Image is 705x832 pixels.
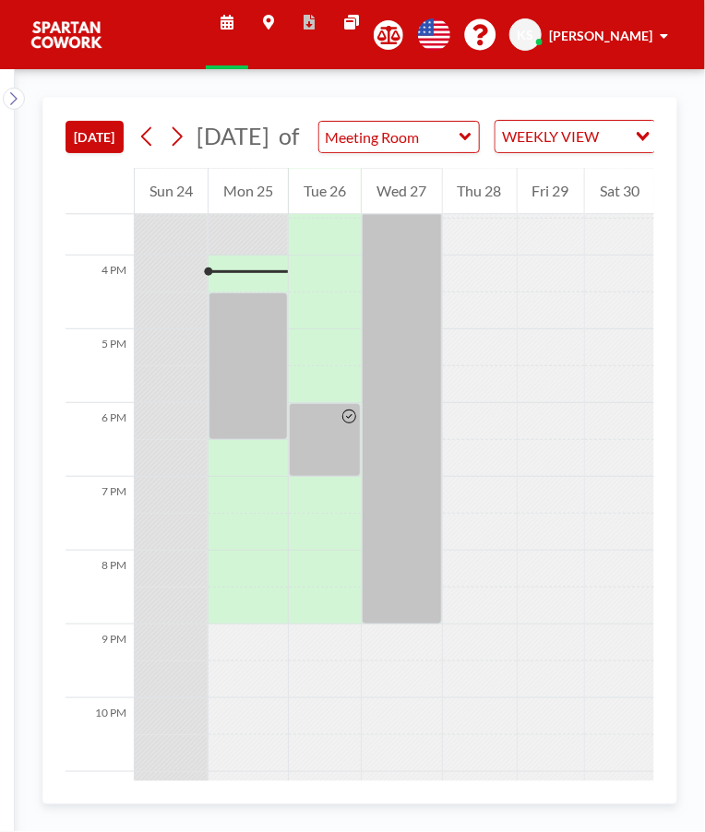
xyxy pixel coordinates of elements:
[499,125,603,149] span: WEEKLY VIEW
[66,403,134,477] div: 6 PM
[66,329,134,403] div: 5 PM
[549,28,652,43] span: [PERSON_NAME]
[279,122,299,150] span: of
[197,122,269,149] span: [DATE]
[66,121,124,153] button: [DATE]
[362,168,441,214] div: Wed 27
[518,168,584,214] div: Fri 29
[585,168,654,214] div: Sat 30
[30,17,103,53] img: organization-logo
[66,256,134,329] div: 4 PM
[496,121,655,152] div: Search for option
[66,551,134,624] div: 8 PM
[66,698,134,772] div: 10 PM
[209,168,288,214] div: Mon 25
[443,168,517,214] div: Thu 28
[66,624,134,698] div: 9 PM
[289,168,361,214] div: Tue 26
[66,182,134,256] div: 3 PM
[66,477,134,551] div: 7 PM
[518,27,534,43] span: KS
[135,168,208,214] div: Sun 24
[319,122,460,152] input: Meeting Room
[605,125,625,149] input: Search for option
